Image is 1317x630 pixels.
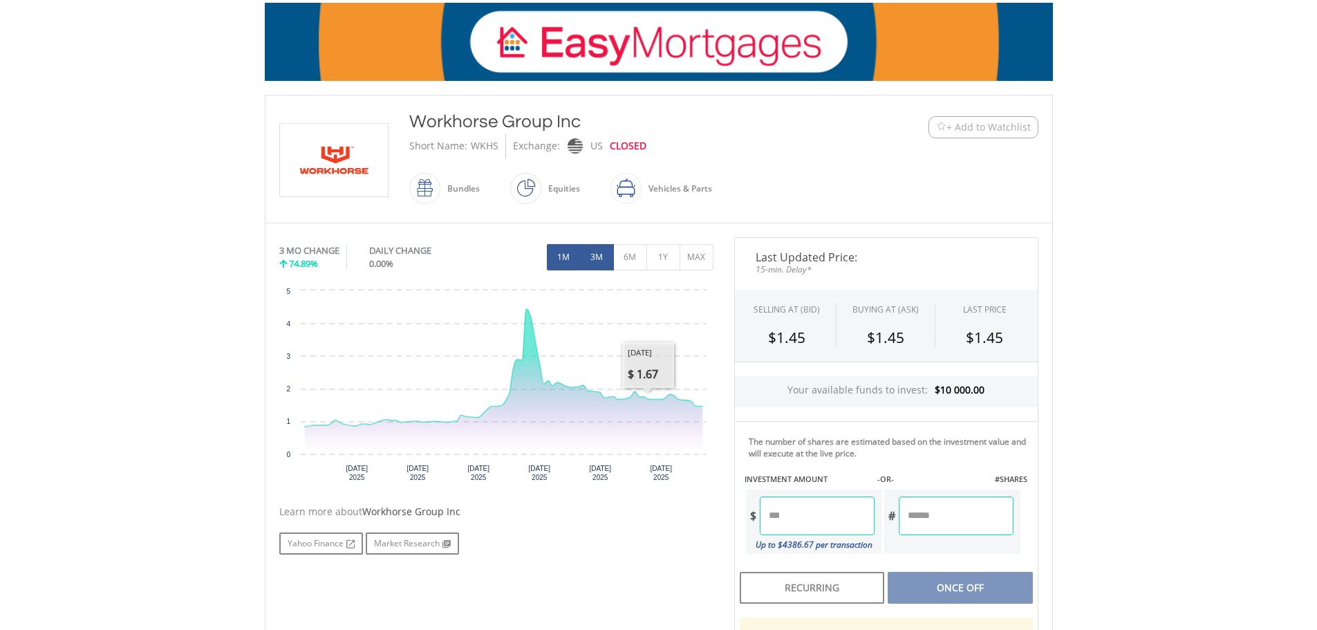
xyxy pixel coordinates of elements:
div: WKHS [471,134,498,158]
span: $10 000.00 [935,383,984,396]
img: nasdaq.png [567,138,582,154]
text: [DATE] 2025 [346,465,368,481]
div: US [590,134,603,158]
div: $ [746,497,760,535]
div: # [884,497,899,535]
div: Your available funds to invest: [735,376,1038,407]
div: Short Name: [409,134,467,158]
a: Yahoo Finance [279,532,363,555]
span: + Add to Watchlist [946,120,1031,134]
div: The number of shares are estimated based on the investment value and will execute at the live price. [749,436,1032,459]
text: 0 [286,451,290,458]
div: Learn more about [279,505,713,519]
text: [DATE] 2025 [650,465,672,481]
div: Chart. Highcharts interactive chart. [279,284,713,491]
label: -OR- [877,474,894,485]
div: 3 MO CHANGE [279,244,339,257]
text: 2 [286,385,290,393]
button: Watchlist + Add to Watchlist [928,116,1038,138]
span: BUYING AT (ASK) [852,304,919,315]
div: SELLING AT (BID) [754,304,820,315]
img: EasyMortage Promotion Banner [265,3,1053,81]
img: EQU.US.WKHS.png [282,124,386,196]
text: [DATE] 2025 [407,465,429,481]
text: 1 [286,418,290,425]
span: $1.45 [867,328,904,347]
label: #SHARES [995,474,1027,485]
div: CLOSED [610,134,646,158]
img: Watchlist [936,122,946,132]
text: [DATE] 2025 [467,465,489,481]
span: $1.45 [768,328,805,347]
button: 1M [547,244,581,270]
div: Workhorse Group Inc [409,109,843,134]
span: 0.00% [369,257,393,270]
div: Recurring [740,572,884,604]
button: MAX [680,244,713,270]
span: 74.89% [289,257,318,270]
a: Market Research [366,532,459,555]
div: LAST PRICE [963,304,1007,315]
text: [DATE] 2025 [528,465,550,481]
div: Exchange: [513,134,560,158]
button: 1Y [646,244,680,270]
div: Vehicles & Parts [642,172,712,205]
text: [DATE] 2025 [589,465,611,481]
text: 3 [286,353,290,360]
div: Bundles [440,172,480,205]
div: Equities [541,172,580,205]
span: $1.45 [966,328,1003,347]
span: 15-min. Delay* [745,263,1027,276]
span: Last Updated Price: [745,252,1027,263]
text: 4 [286,320,290,328]
button: 6M [613,244,647,270]
svg: Interactive chart [279,284,713,491]
div: DAILY CHANGE [369,244,478,257]
label: INVESTMENT AMOUNT [745,474,828,485]
div: Up to $4386.67 per transaction [746,535,875,554]
button: 3M [580,244,614,270]
div: Once Off [888,572,1032,604]
span: Workhorse Group Inc [362,505,460,518]
text: 5 [286,288,290,295]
